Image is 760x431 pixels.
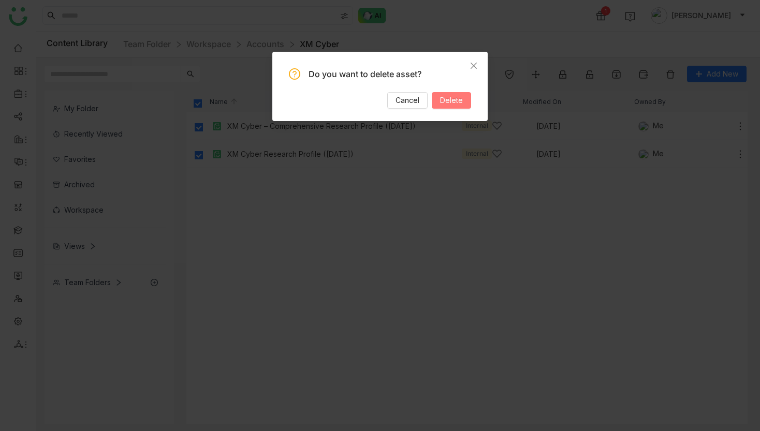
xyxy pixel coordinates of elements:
[396,95,419,106] span: Cancel
[432,92,471,109] button: Delete
[309,69,421,79] span: Do you want to delete asset?
[387,92,428,109] button: Cancel
[460,52,488,80] button: Close
[440,95,463,106] span: Delete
